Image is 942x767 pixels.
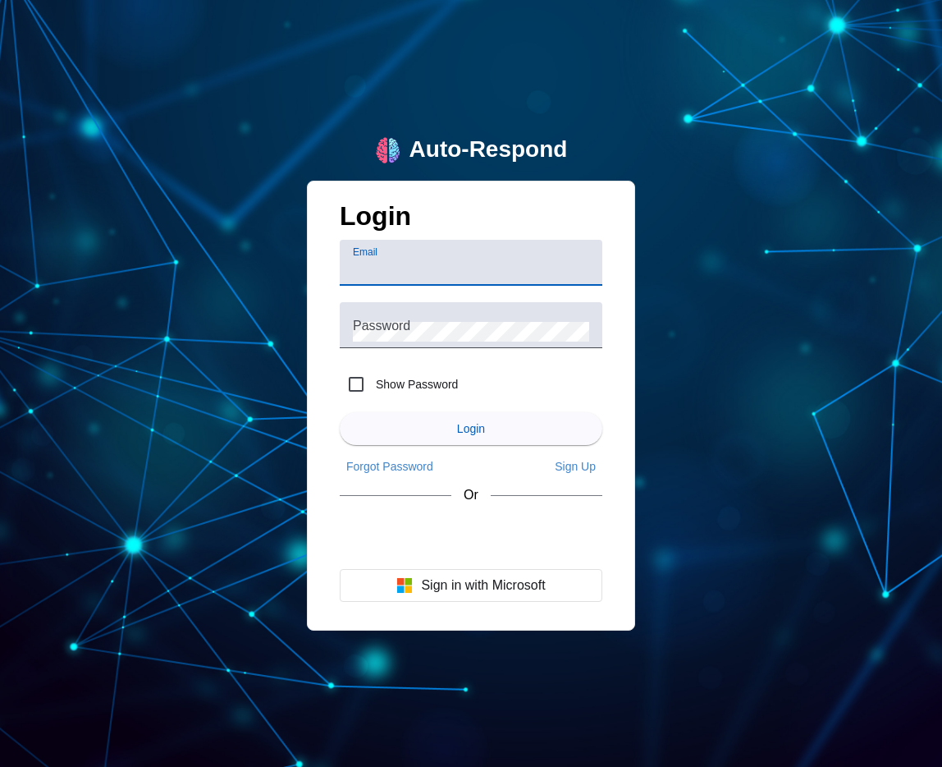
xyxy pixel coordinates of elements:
[396,577,413,594] img: Microsoft logo
[409,136,568,164] div: Auto-Respond
[464,488,478,503] span: Or
[332,518,610,554] iframe: Кнопка "Войти с аккаунтом Google"
[353,247,377,258] mat-label: Email
[340,569,602,602] button: Sign in with Microsoft
[373,376,458,393] label: Show Password
[340,412,602,445] button: Login
[375,137,401,163] img: logo
[555,460,596,473] span: Sign Up
[457,422,485,435] span: Login
[340,201,602,240] h1: Login
[346,460,433,473] span: Forgot Password
[353,319,410,333] mat-label: Password
[375,136,568,164] a: logoAuto-Respond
